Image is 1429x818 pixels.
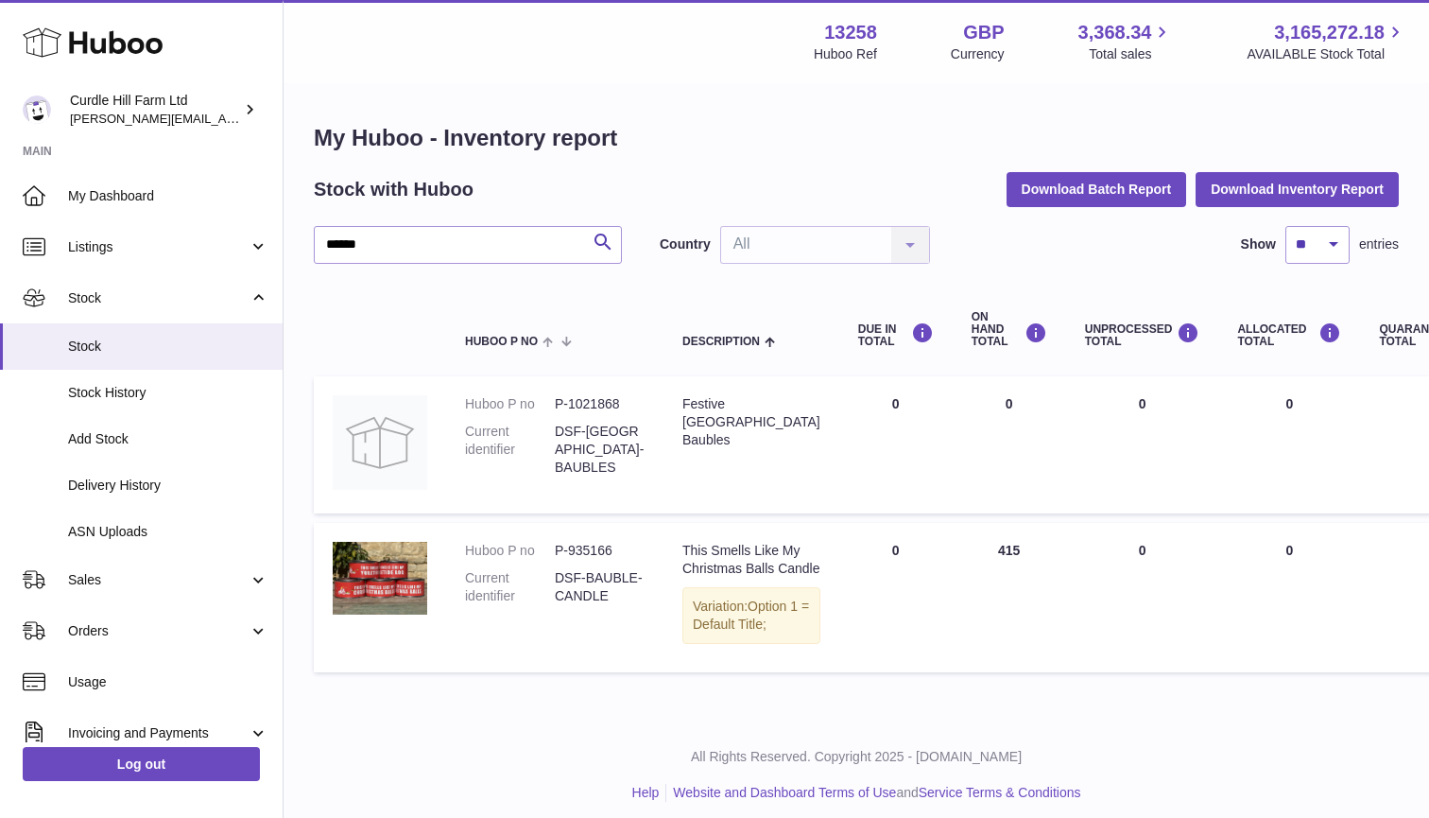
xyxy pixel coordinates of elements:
span: Stock [68,289,249,307]
dd: P-1021868 [555,395,645,413]
a: Log out [23,747,260,781]
a: 3,368.34 Total sales [1078,20,1174,63]
span: Option 1 = Default Title; [693,599,809,632]
span: My Dashboard [68,187,268,205]
h2: Stock with Huboo [314,177,473,202]
div: Huboo Ref [814,45,877,63]
div: DUE IN TOTAL [858,322,934,348]
dd: DSF-BAUBLE-CANDLE [555,569,645,605]
a: Website and Dashboard Terms of Use [673,785,896,800]
div: Currency [951,45,1005,63]
td: 0 [953,376,1066,513]
img: charlotte@diddlysquatfarmshop.com [23,96,51,124]
td: 0 [839,523,953,672]
dd: P-935166 [555,542,645,560]
dt: Huboo P no [465,542,555,560]
div: ALLOCATED Total [1237,322,1341,348]
label: Show [1241,235,1276,253]
button: Download Batch Report [1007,172,1187,206]
span: Add Stock [68,430,268,448]
strong: 13258 [824,20,877,45]
div: Festive [GEOGRAPHIC_DATA] Baubles [682,395,820,449]
div: Curdle Hill Farm Ltd [70,92,240,128]
h1: My Huboo - Inventory report [314,123,1399,153]
span: Stock [68,338,268,356]
span: 3,368.34 [1078,20,1152,45]
span: Orders [68,622,249,640]
a: 3,165,272.18 AVAILABLE Stock Total [1247,20,1406,63]
td: 0 [1218,376,1360,513]
dt: Huboo P no [465,395,555,413]
span: Invoicing and Payments [68,724,249,742]
span: AVAILABLE Stock Total [1247,45,1406,63]
div: UNPROCESSED Total [1085,322,1200,348]
td: 0 [839,376,953,513]
span: Description [682,336,760,348]
span: Delivery History [68,477,268,495]
td: 415 [953,523,1066,672]
span: Total sales [1089,45,1173,63]
span: Huboo P no [465,336,538,348]
span: Stock History [68,384,268,402]
a: Help [632,785,660,800]
span: Sales [68,571,249,589]
a: Service Terms & Conditions [919,785,1081,800]
td: 0 [1066,376,1219,513]
dt: Current identifier [465,569,555,605]
dt: Current identifier [465,423,555,477]
span: [PERSON_NAME][EMAIL_ADDRESS][DOMAIN_NAME] [70,111,379,126]
td: 0 [1218,523,1360,672]
img: product image [333,395,427,490]
span: entries [1359,235,1399,253]
label: Country [660,235,711,253]
span: Listings [68,238,249,256]
span: Usage [68,673,268,691]
span: ASN Uploads [68,523,268,541]
strong: GBP [963,20,1004,45]
td: 0 [1066,523,1219,672]
p: All Rights Reserved. Copyright 2025 - [DOMAIN_NAME] [299,748,1414,766]
div: ON HAND Total [972,311,1047,349]
span: 3,165,272.18 [1274,20,1385,45]
img: product image [333,542,427,614]
li: and [666,784,1080,802]
div: Variation: [682,587,820,644]
dd: DSF-[GEOGRAPHIC_DATA]-BAUBLES [555,423,645,477]
div: This Smells Like My Christmas Balls Candle [682,542,820,578]
button: Download Inventory Report [1196,172,1399,206]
